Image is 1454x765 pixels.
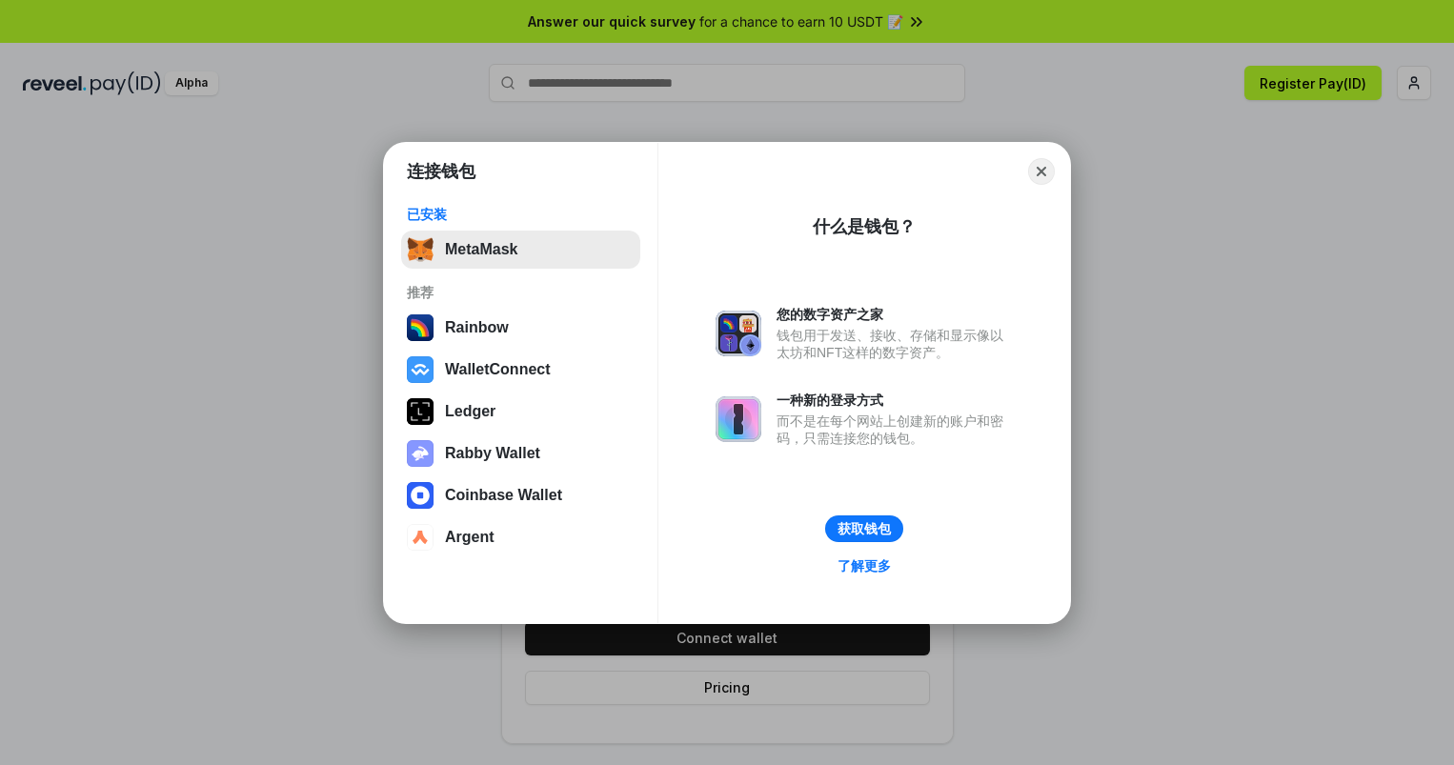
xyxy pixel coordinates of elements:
a: 了解更多 [826,554,902,578]
div: 推荐 [407,284,635,301]
h1: 连接钱包 [407,160,475,183]
div: Argent [445,529,495,546]
button: WalletConnect [401,351,640,389]
button: Argent [401,518,640,556]
div: Rabby Wallet [445,445,540,462]
div: 获取钱包 [838,520,891,537]
img: svg+xml,%3Csvg%20xmlns%3D%22http%3A%2F%2Fwww.w3.org%2F2000%2Fsvg%22%20fill%3D%22none%22%20viewBox... [716,311,761,356]
img: svg+xml,%3Csvg%20xmlns%3D%22http%3A%2F%2Fwww.w3.org%2F2000%2Fsvg%22%20fill%3D%22none%22%20viewBox... [407,440,434,467]
div: Ledger [445,403,495,420]
img: svg+xml,%3Csvg%20width%3D%22120%22%20height%3D%22120%22%20viewBox%3D%220%200%20120%20120%22%20fil... [407,314,434,341]
img: svg+xml,%3Csvg%20width%3D%2228%22%20height%3D%2228%22%20viewBox%3D%220%200%2028%2028%22%20fill%3D... [407,524,434,551]
button: Rabby Wallet [401,434,640,473]
div: Rainbow [445,319,509,336]
button: 获取钱包 [825,515,903,542]
button: Coinbase Wallet [401,476,640,514]
div: Coinbase Wallet [445,487,562,504]
img: svg+xml,%3Csvg%20width%3D%2228%22%20height%3D%2228%22%20viewBox%3D%220%200%2028%2028%22%20fill%3D... [407,482,434,509]
div: 您的数字资产之家 [777,306,1013,323]
div: MetaMask [445,241,517,258]
img: svg+xml,%3Csvg%20fill%3D%22none%22%20height%3D%2233%22%20viewBox%3D%220%200%2035%2033%22%20width%... [407,236,434,263]
div: 钱包用于发送、接收、存储和显示像以太坊和NFT这样的数字资产。 [777,327,1013,361]
div: 而不是在每个网站上创建新的账户和密码，只需连接您的钱包。 [777,413,1013,447]
img: svg+xml,%3Csvg%20xmlns%3D%22http%3A%2F%2Fwww.w3.org%2F2000%2Fsvg%22%20width%3D%2228%22%20height%3... [407,398,434,425]
button: Ledger [401,393,640,431]
div: WalletConnect [445,361,551,378]
div: 什么是钱包？ [813,215,916,238]
img: svg+xml,%3Csvg%20width%3D%2228%22%20height%3D%2228%22%20viewBox%3D%220%200%2028%2028%22%20fill%3D... [407,356,434,383]
button: MetaMask [401,231,640,269]
div: 了解更多 [838,557,891,574]
div: 一种新的登录方式 [777,392,1013,409]
button: Rainbow [401,309,640,347]
img: svg+xml,%3Csvg%20xmlns%3D%22http%3A%2F%2Fwww.w3.org%2F2000%2Fsvg%22%20fill%3D%22none%22%20viewBox... [716,396,761,442]
div: 已安装 [407,206,635,223]
button: Close [1028,158,1055,185]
